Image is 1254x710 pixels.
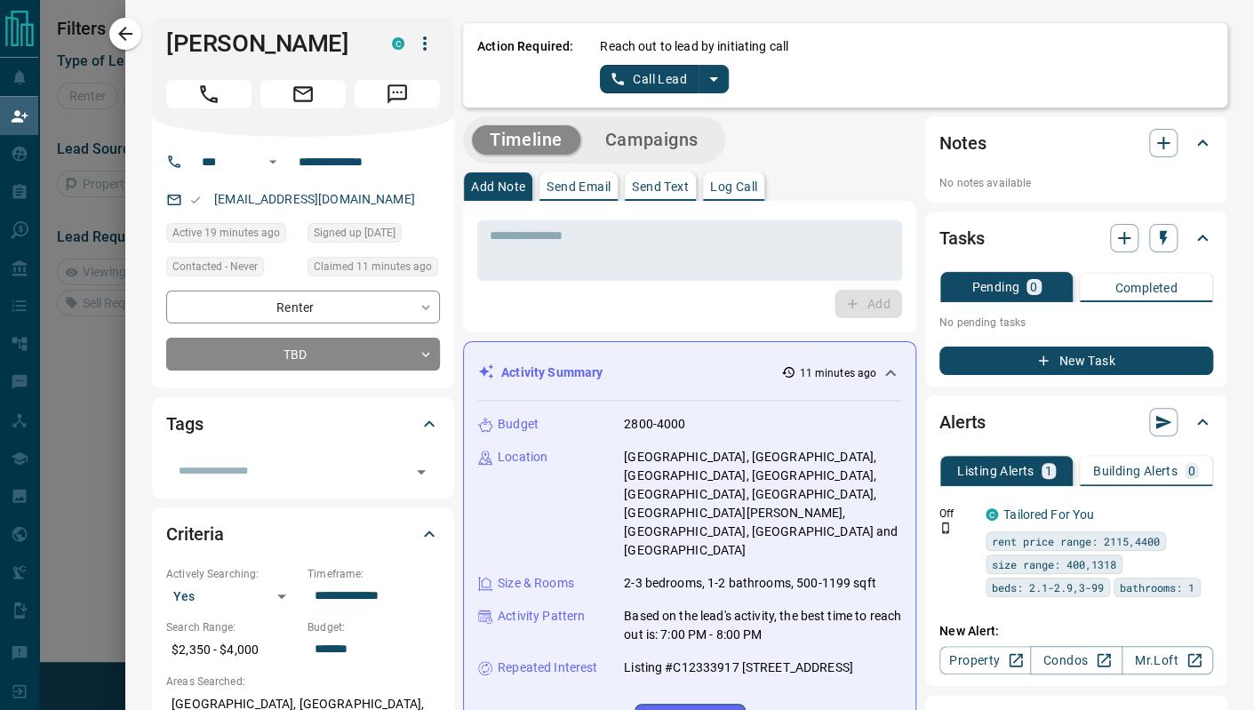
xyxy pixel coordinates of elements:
[477,37,573,93] p: Action Required:
[600,65,729,93] div: split button
[498,415,539,434] p: Budget
[624,574,876,593] p: 2-3 bedrooms, 1-2 bathrooms, 500-1199 sqft
[166,410,203,438] h2: Tags
[166,291,440,323] div: Renter
[547,180,611,193] p: Send Email
[314,224,395,242] span: Signed up [DATE]
[600,65,699,93] button: Call Lead
[939,175,1213,191] p: No notes available
[166,520,224,548] h2: Criteria
[1093,465,1178,477] p: Building Alerts
[166,582,299,610] div: Yes
[166,338,440,371] div: TBD
[799,365,876,381] p: 11 minutes ago
[957,465,1034,477] p: Listing Alerts
[172,258,258,275] span: Contacted - Never
[166,403,440,445] div: Tags
[971,281,1019,293] p: Pending
[166,566,299,582] p: Actively Searching:
[308,619,440,635] p: Budget:
[939,401,1213,443] div: Alerts
[1122,646,1213,674] a: Mr.Loft
[498,658,597,677] p: Repeated Interest
[624,607,901,644] p: Based on the lead's activity, the best time to reach out is: 7:00 PM - 8:00 PM
[587,125,716,155] button: Campaigns
[939,309,1213,336] p: No pending tasks
[501,363,603,382] p: Activity Summary
[939,224,984,252] h2: Tasks
[498,574,574,593] p: Size & Rooms
[1045,465,1052,477] p: 1
[166,619,299,635] p: Search Range:
[1188,465,1195,477] p: 0
[1120,578,1194,596] span: bathrooms: 1
[308,223,440,248] div: Fri Aug 08 2025
[166,80,252,108] span: Call
[308,257,440,282] div: Tue Aug 12 2025
[478,356,901,389] div: Activity Summary11 minutes ago
[939,347,1213,375] button: New Task
[624,448,901,560] p: [GEOGRAPHIC_DATA], [GEOGRAPHIC_DATA], [GEOGRAPHIC_DATA], [GEOGRAPHIC_DATA], [GEOGRAPHIC_DATA], [G...
[986,508,998,521] div: condos.ca
[710,180,757,193] p: Log Call
[189,194,202,206] svg: Email Valid
[1114,282,1178,294] p: Completed
[1003,507,1094,522] a: Tailored For You
[1030,646,1122,674] a: Condos
[992,578,1104,596] span: beds: 2.1-2.9,3-99
[472,125,580,155] button: Timeline
[308,566,440,582] p: Timeframe:
[939,129,986,157] h2: Notes
[262,151,284,172] button: Open
[409,459,434,484] button: Open
[355,80,440,108] span: Message
[624,415,685,434] p: 2800-4000
[166,223,299,248] div: Tue Aug 12 2025
[498,448,547,467] p: Location
[471,180,525,193] p: Add Note
[600,37,788,56] p: Reach out to lead by initiating call
[632,180,689,193] p: Send Text
[166,674,440,690] p: Areas Searched:
[939,522,952,534] svg: Push Notification Only
[314,258,432,275] span: Claimed 11 minutes ago
[939,122,1213,164] div: Notes
[992,532,1160,550] span: rent price range: 2115,4400
[1030,281,1037,293] p: 0
[939,506,975,522] p: Off
[939,622,1213,641] p: New Alert:
[624,658,853,677] p: Listing #C12333917 [STREET_ADDRESS]
[939,646,1031,674] a: Property
[166,635,299,665] p: $2,350 - $4,000
[939,217,1213,259] div: Tasks
[166,29,365,58] h1: [PERSON_NAME]
[939,408,986,436] h2: Alerts
[172,224,280,242] span: Active 19 minutes ago
[992,555,1116,573] span: size range: 400,1318
[260,80,346,108] span: Email
[392,37,404,50] div: condos.ca
[498,607,585,626] p: Activity Pattern
[214,192,415,206] a: [EMAIL_ADDRESS][DOMAIN_NAME]
[166,513,440,555] div: Criteria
